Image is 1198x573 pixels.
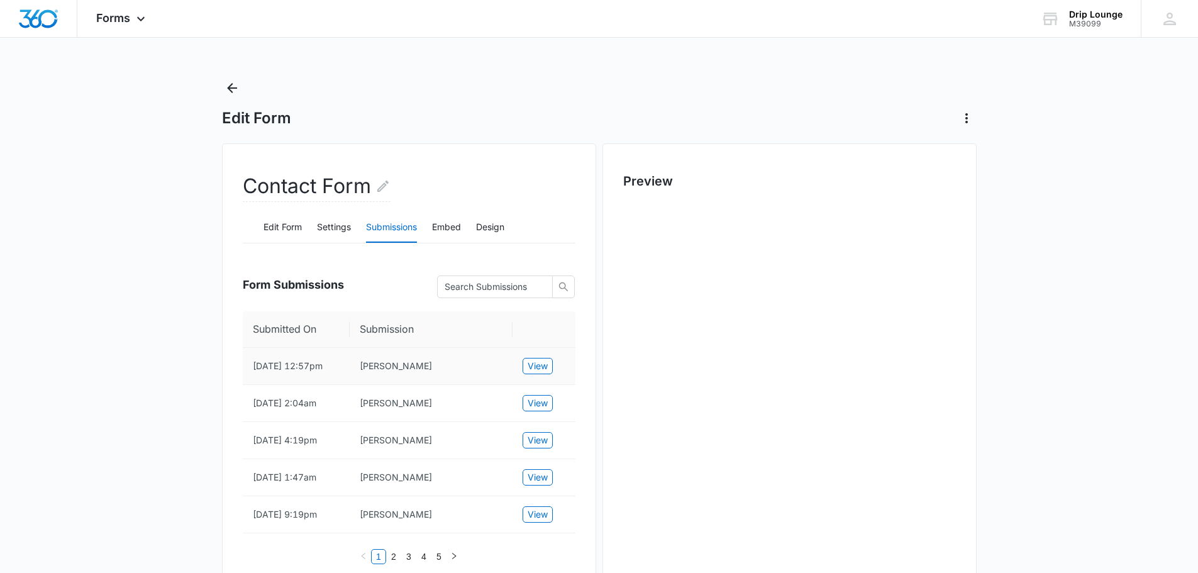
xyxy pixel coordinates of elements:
li: Previous Page [356,549,371,564]
button: left [356,549,371,564]
input: Search Submissions [445,280,535,294]
button: search [552,275,575,298]
button: Actions [957,108,977,128]
li: Next Page [446,549,462,564]
h1: Edit Form [222,109,291,128]
a: 5 [432,550,446,564]
td: Annastasia Kariuki [350,459,513,496]
td: [DATE] 2:04am [243,385,350,422]
td: [DATE] 12:57pm [243,348,350,385]
a: 1 [372,550,385,564]
li: 1 [371,549,386,564]
button: View [523,395,553,411]
li: 2 [386,549,401,564]
button: Back [222,78,242,98]
span: View [528,359,548,373]
li: 3 [401,549,416,564]
button: View [523,506,553,523]
span: left [360,552,367,560]
span: View [528,396,548,410]
a: 3 [402,550,416,564]
td: Amanda Sherwood [350,533,513,570]
h2: Contact Form [243,171,391,202]
td: Kathryn Cook [350,385,513,422]
span: View [528,433,548,447]
button: right [446,549,462,564]
h2: Preview [623,172,956,191]
button: View [523,358,553,374]
span: Submitted On [253,321,330,337]
li: 5 [431,549,446,564]
button: Edit Form [263,213,302,243]
th: Submission [350,311,513,348]
span: View [528,508,548,521]
button: Embed [432,213,461,243]
button: View [523,432,553,448]
th: Submitted On [243,311,350,348]
span: right [450,552,458,560]
a: 4 [417,550,431,564]
td: [DATE] 3:26pm [243,533,350,570]
span: View [528,470,548,484]
button: View [523,469,553,486]
button: Edit Form Name [375,171,391,201]
li: 4 [416,549,431,564]
button: Design [476,213,504,243]
td: Alisha Crawford [350,348,513,385]
td: [DATE] 4:19pm [243,422,350,459]
span: search [553,282,574,292]
td: Carly Roecklein [350,496,513,533]
span: Forms [96,11,130,25]
td: [DATE] 9:19pm [243,496,350,533]
span: Form Submissions [243,276,344,293]
div: account name [1069,9,1123,19]
a: 2 [387,550,401,564]
td: Alana olson [350,422,513,459]
td: [DATE] 1:47am [243,459,350,496]
button: Settings [317,213,351,243]
div: account id [1069,19,1123,28]
button: Submissions [366,213,417,243]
